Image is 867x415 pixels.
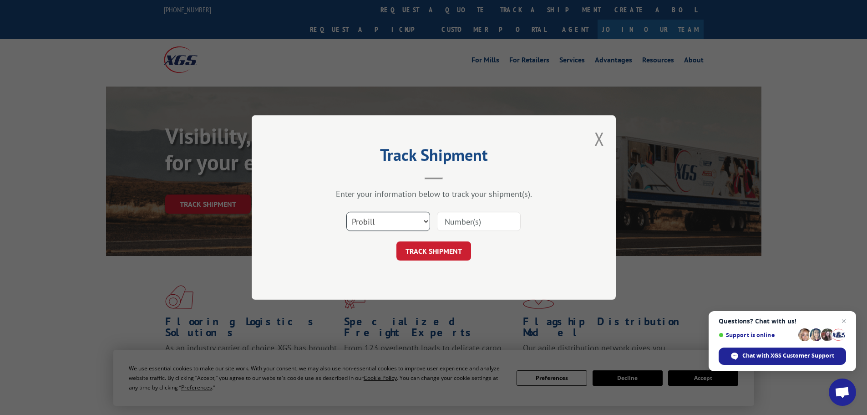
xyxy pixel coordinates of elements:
[742,352,834,360] span: Chat with XGS Customer Support
[594,127,604,151] button: Close modal
[297,149,570,166] h2: Track Shipment
[719,332,795,338] span: Support is online
[437,212,521,231] input: Number(s)
[829,379,856,406] div: Open chat
[719,318,846,325] span: Questions? Chat with us!
[396,241,471,261] button: TRACK SHIPMENT
[297,189,570,199] div: Enter your information below to track your shipment(s).
[838,316,849,327] span: Close chat
[719,348,846,365] div: Chat with XGS Customer Support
